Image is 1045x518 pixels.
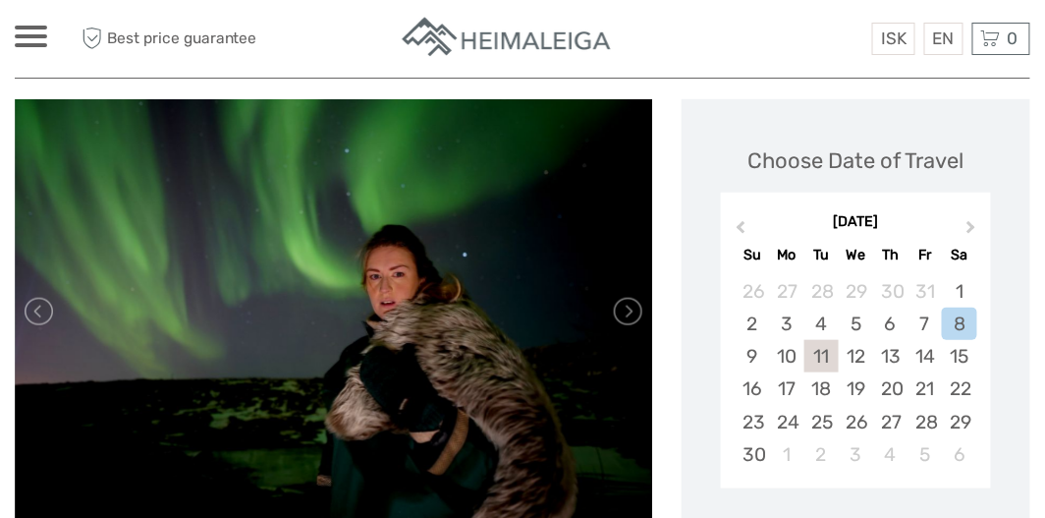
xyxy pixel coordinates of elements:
img: Apartments in Reykjavik [400,15,616,63]
div: Choose Friday, October 31st, 2025 [907,275,942,308]
span: 0 [1005,29,1021,48]
div: Choose Wednesday, November 26th, 2025 [839,406,873,438]
div: Tu [804,242,839,268]
div: Choose Tuesday, November 4th, 2025 [804,308,839,340]
div: Choose Tuesday, November 18th, 2025 [804,373,839,405]
div: Choose Sunday, November 2nd, 2025 [735,308,769,340]
div: Choose Sunday, November 30th, 2025 [735,438,769,471]
span: ISK [881,29,907,48]
div: Choose Tuesday, November 11th, 2025 [804,340,839,373]
div: Choose Wednesday, October 29th, 2025 [839,275,873,308]
div: Choose Saturday, November 22nd, 2025 [942,373,976,405]
button: Previous Month [723,217,754,249]
div: Choose Thursday, November 6th, 2025 [873,308,907,340]
div: Choose Friday, December 5th, 2025 [907,438,942,471]
div: Choose Monday, November 17th, 2025 [770,373,804,405]
div: Sa [942,242,976,268]
div: EN [924,23,963,55]
button: Open LiveChat chat widget [226,30,249,54]
div: Fr [907,242,942,268]
div: [DATE] [721,212,991,233]
div: Choose Saturday, December 6th, 2025 [942,438,976,471]
div: Choose Thursday, November 27th, 2025 [873,406,907,438]
div: Choose Friday, November 21st, 2025 [907,373,942,405]
div: Choose Saturday, November 1st, 2025 [942,275,976,308]
div: Choose Tuesday, December 2nd, 2025 [804,438,839,471]
div: month 2025-11 [727,275,984,471]
div: Mo [770,242,804,268]
div: Choose Saturday, November 15th, 2025 [942,340,976,373]
div: Choose Wednesday, November 19th, 2025 [839,373,873,405]
div: Choose Friday, November 14th, 2025 [907,340,942,373]
div: Choose Saturday, November 8th, 2025 [942,308,976,340]
div: Choose Friday, November 28th, 2025 [907,406,942,438]
div: Choose Thursday, October 30th, 2025 [873,275,907,308]
div: Choose Sunday, November 9th, 2025 [735,340,769,373]
div: Choose Monday, November 10th, 2025 [770,340,804,373]
div: Choose Tuesday, October 28th, 2025 [804,275,839,308]
button: Next Month [958,217,989,249]
div: Choose Tuesday, November 25th, 2025 [804,406,839,438]
p: We're away right now. Please check back later! [27,34,222,50]
div: Th [873,242,907,268]
div: Choose Wednesday, December 3rd, 2025 [839,438,873,471]
div: Choose Monday, November 3rd, 2025 [770,308,804,340]
div: Choose Friday, November 7th, 2025 [907,308,942,340]
div: We [839,242,873,268]
div: Choose Thursday, November 20th, 2025 [873,373,907,405]
div: Choose Sunday, November 16th, 2025 [735,373,769,405]
span: Best price guarantee [77,23,269,55]
div: Su [735,242,769,268]
div: Choose Sunday, October 26th, 2025 [735,275,769,308]
div: Choose Monday, November 24th, 2025 [770,406,804,438]
div: Choose Date of Travel [748,145,964,176]
div: Choose Thursday, December 4th, 2025 [873,438,907,471]
div: Choose Monday, October 27th, 2025 [770,275,804,308]
div: Choose Saturday, November 29th, 2025 [942,406,976,438]
div: Choose Monday, December 1st, 2025 [770,438,804,471]
div: Choose Wednesday, November 12th, 2025 [839,340,873,373]
div: Choose Wednesday, November 5th, 2025 [839,308,873,340]
div: Choose Sunday, November 23rd, 2025 [735,406,769,438]
div: Choose Thursday, November 13th, 2025 [873,340,907,373]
